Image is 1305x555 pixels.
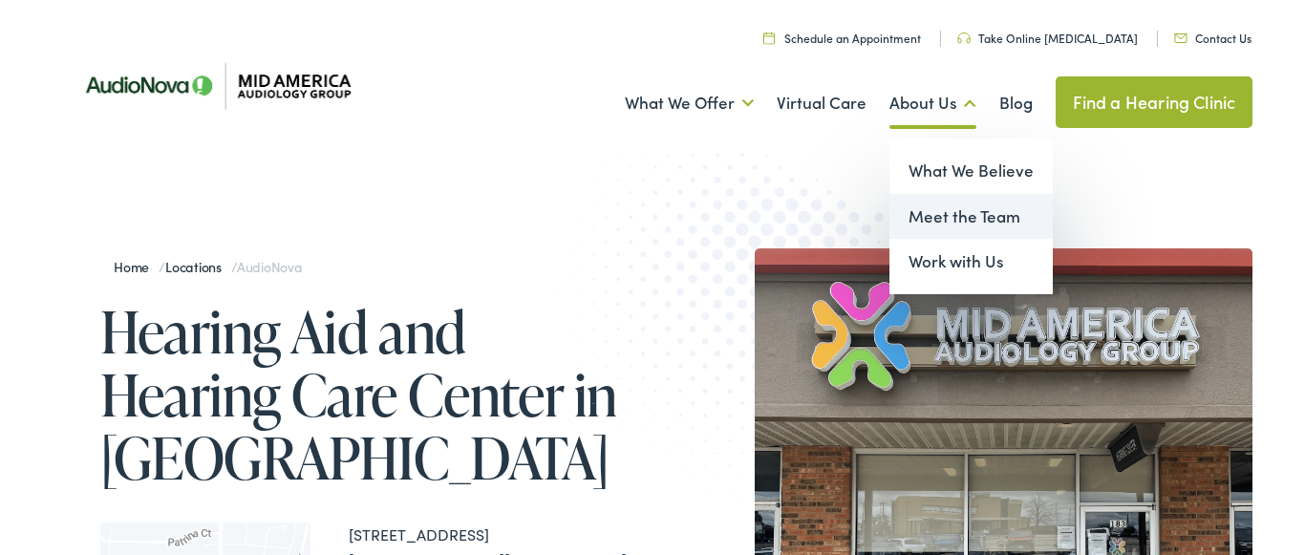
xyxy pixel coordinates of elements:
a: What We Believe [889,148,1053,194]
a: Blog [999,68,1033,139]
a: Locations [165,257,231,276]
a: Find a Hearing Clinic [1056,76,1253,128]
a: Work with Us [889,239,1053,285]
a: Home [114,257,159,276]
span: AudioNova [237,257,302,276]
a: Take Online [MEDICAL_DATA] [957,30,1138,46]
a: What We Offer [625,68,754,139]
a: Meet the Team [889,194,1053,240]
img: utility icon [957,32,971,44]
a: Virtual Care [777,68,866,139]
span: / / [114,257,302,276]
h1: Hearing Aid and Hearing Care Center in [GEOGRAPHIC_DATA] [100,300,652,489]
a: Schedule an Appointment [763,30,921,46]
img: utility icon [1174,33,1187,43]
a: Contact Us [1174,30,1252,46]
a: About Us [889,68,976,139]
img: utility icon [763,32,775,44]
